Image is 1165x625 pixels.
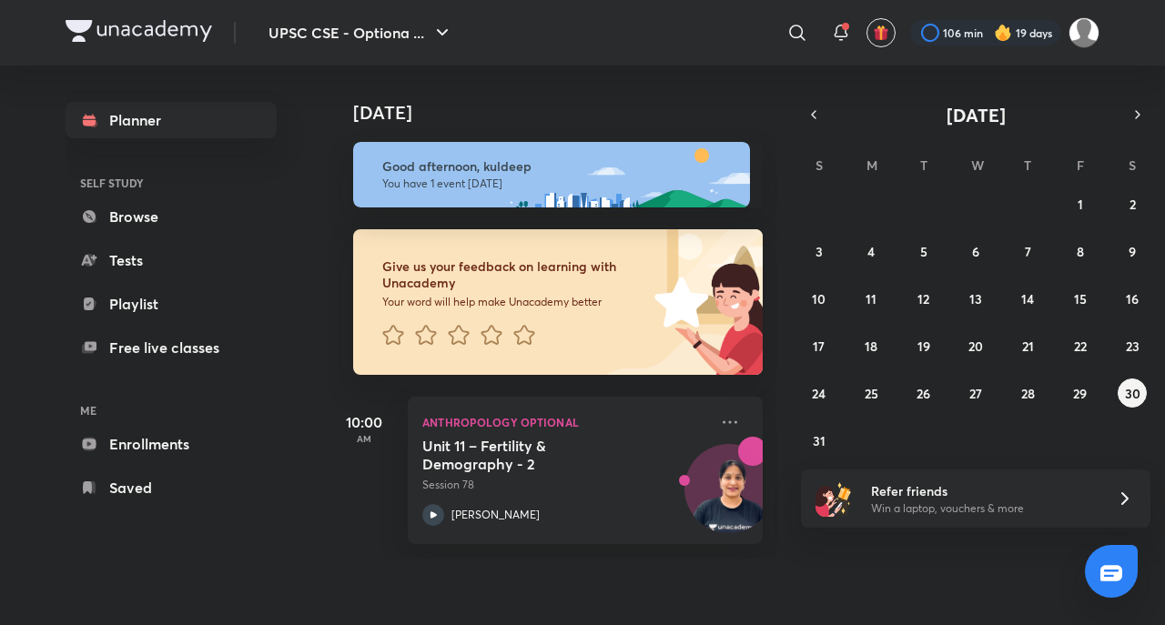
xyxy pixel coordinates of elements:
[1077,156,1084,174] abbr: Friday
[66,198,277,235] a: Browse
[66,286,277,322] a: Playlist
[258,15,464,51] button: UPSC CSE - Optiona ...
[1074,338,1087,355] abbr: August 22, 2025
[1066,237,1095,266] button: August 8, 2025
[1126,290,1139,307] abbr: August 16, 2025
[1013,284,1042,313] button: August 14, 2025
[66,167,277,198] h6: SELF STUDY
[909,331,938,360] button: August 19, 2025
[856,284,886,313] button: August 11, 2025
[353,102,781,124] h4: [DATE]
[805,331,834,360] button: August 17, 2025
[353,142,750,207] img: afternoon
[805,284,834,313] button: August 10, 2025
[422,437,649,473] h5: Unit 11 – Fertility & Demography - 2
[920,156,927,174] abbr: Tuesday
[1066,284,1095,313] button: August 15, 2025
[813,432,826,449] abbr: August 31, 2025
[593,229,763,375] img: feedback_image
[1073,385,1087,402] abbr: August 29, 2025
[1066,189,1095,218] button: August 1, 2025
[866,290,876,307] abbr: August 11, 2025
[971,156,984,174] abbr: Wednesday
[815,243,823,260] abbr: August 3, 2025
[1066,331,1095,360] button: August 22, 2025
[856,237,886,266] button: August 4, 2025
[422,477,708,493] p: Session 78
[865,385,878,402] abbr: August 25, 2025
[856,331,886,360] button: August 18, 2025
[1013,237,1042,266] button: August 7, 2025
[871,500,1095,517] p: Win a laptop, vouchers & more
[871,481,1095,500] h6: Refer friends
[451,507,540,523] p: [PERSON_NAME]
[1013,331,1042,360] button: August 21, 2025
[961,378,990,408] button: August 27, 2025
[815,480,852,517] img: referral
[1118,237,1147,266] button: August 9, 2025
[1118,378,1147,408] button: August 30, 2025
[969,290,982,307] abbr: August 13, 2025
[1013,378,1042,408] button: August 28, 2025
[1069,17,1099,48] img: kuldeep Ahir
[994,24,1012,42] img: streak
[917,385,930,402] abbr: August 26, 2025
[1125,385,1140,402] abbr: August 30, 2025
[1022,338,1034,355] abbr: August 21, 2025
[812,385,826,402] abbr: August 24, 2025
[1118,284,1147,313] button: August 16, 2025
[1074,290,1087,307] abbr: August 15, 2025
[66,242,277,278] a: Tests
[328,411,400,433] h5: 10:00
[909,378,938,408] button: August 26, 2025
[1021,385,1035,402] abbr: August 28, 2025
[920,243,927,260] abbr: August 5, 2025
[66,395,277,426] h6: ME
[66,469,277,506] a: Saved
[867,243,875,260] abbr: August 4, 2025
[1021,290,1034,307] abbr: August 14, 2025
[812,290,826,307] abbr: August 10, 2025
[909,284,938,313] button: August 12, 2025
[1126,338,1140,355] abbr: August 23, 2025
[947,103,1006,127] span: [DATE]
[685,454,773,541] img: Avatar
[66,329,277,366] a: Free live classes
[909,237,938,266] button: August 5, 2025
[1077,243,1084,260] abbr: August 8, 2025
[961,331,990,360] button: August 20, 2025
[382,176,734,191] p: You have 1 event [DATE]
[1129,243,1136,260] abbr: August 9, 2025
[1025,243,1031,260] abbr: August 7, 2025
[66,20,212,42] img: Company Logo
[961,237,990,266] button: August 6, 2025
[961,284,990,313] button: August 13, 2025
[382,295,648,309] p: Your word will help make Unacademy better
[873,25,889,41] img: avatar
[866,156,877,174] abbr: Monday
[1130,196,1136,213] abbr: August 2, 2025
[968,338,983,355] abbr: August 20, 2025
[328,433,400,444] p: AM
[1078,196,1083,213] abbr: August 1, 2025
[382,158,734,175] h6: Good afternoon, kuldeep
[66,20,212,46] a: Company Logo
[1024,156,1031,174] abbr: Thursday
[1118,189,1147,218] button: August 2, 2025
[815,156,823,174] abbr: Sunday
[866,18,896,47] button: avatar
[917,290,929,307] abbr: August 12, 2025
[917,338,930,355] abbr: August 19, 2025
[813,338,825,355] abbr: August 17, 2025
[805,378,834,408] button: August 24, 2025
[1118,331,1147,360] button: August 23, 2025
[422,411,708,433] p: Anthropology Optional
[66,426,277,462] a: Enrollments
[1129,156,1136,174] abbr: Saturday
[826,102,1125,127] button: [DATE]
[382,258,648,291] h6: Give us your feedback on learning with Unacademy
[972,243,979,260] abbr: August 6, 2025
[856,378,886,408] button: August 25, 2025
[66,102,277,138] a: Planner
[1066,378,1095,408] button: August 29, 2025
